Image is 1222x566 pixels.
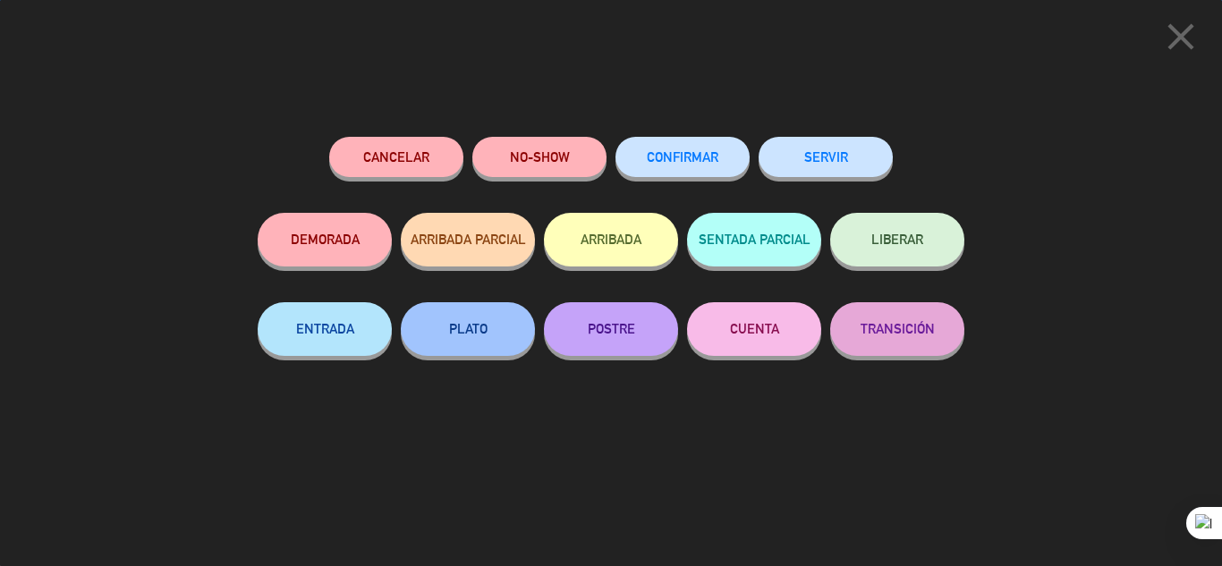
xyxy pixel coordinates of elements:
[401,302,535,356] button: PLATO
[258,213,392,266] button: DEMORADA
[401,213,535,266] button: ARRIBADA PARCIAL
[411,232,526,247] span: ARRIBADA PARCIAL
[1153,13,1209,66] button: close
[647,149,718,165] span: CONFIRMAR
[544,213,678,266] button: ARRIBADA
[615,137,750,177] button: CONFIRMAR
[258,302,392,356] button: ENTRADA
[871,232,923,247] span: LIBERAR
[687,302,821,356] button: CUENTA
[830,213,964,266] button: LIBERAR
[544,302,678,356] button: POSTRE
[1158,14,1203,59] i: close
[759,137,893,177] button: SERVIR
[687,213,821,266] button: SENTADA PARCIAL
[329,137,463,177] button: Cancelar
[472,137,607,177] button: NO-SHOW
[830,302,964,356] button: TRANSICIÓN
